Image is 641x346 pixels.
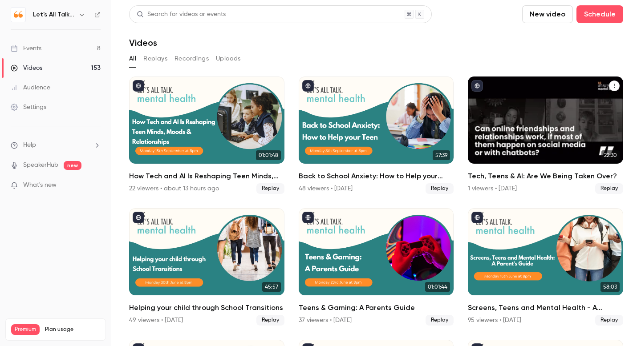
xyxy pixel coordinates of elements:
[299,171,454,181] h2: Back to School Anxiety: How to Help your Teen
[595,183,623,194] span: Replay
[468,316,521,325] div: 95 viewers • [DATE]
[595,315,623,326] span: Replay
[11,103,46,112] div: Settings
[262,282,281,292] span: 45:57
[133,80,144,92] button: published
[129,208,284,326] a: 45:57Helping your child through School Transitions49 viewers • [DATE]Replay
[129,316,183,325] div: 49 viewers • [DATE]
[129,171,284,181] h2: How Tech and AI Is Reshaping Teen Minds, Moods & Relationships
[256,183,284,194] span: Replay
[45,326,100,333] span: Plan usage
[129,5,623,341] section: Videos
[90,181,101,189] iframe: Noticeable Trigger
[302,80,314,92] button: published
[299,76,454,194] a: 57:39Back to School Anxiety: How to Help your Teen48 viewers • [DATE]Replay
[468,208,623,326] li: Screens, Teens and Mental Health - A Parent's guide
[129,76,284,194] li: How Tech and AI Is Reshaping Teen Minds, Moods & Relationships
[137,10,226,19] div: Search for videos or events
[11,83,50,92] div: Audience
[468,76,623,194] a: 22:30Tech, Teens & AI: Are We Being Taken Over?1 viewers • [DATE]Replay
[299,302,454,313] h2: Teens & Gaming: A Parents Guide
[129,208,284,326] li: Helping your child through School Transitions
[299,208,454,326] a: 01:01:44Teens & Gaming: A Parents Guide37 viewers • [DATE]Replay
[601,150,620,160] span: 22:30
[425,282,450,292] span: 01:01:44
[23,161,58,170] a: SpeakerHub
[11,64,42,72] div: Videos
[576,5,623,23] button: Schedule
[471,212,483,223] button: published
[129,302,284,313] h2: Helping your child through School Transitions
[522,5,573,23] button: New video
[468,302,623,313] h2: Screens, Teens and Mental Health - A Parent's guide
[129,52,136,66] button: All
[302,212,314,223] button: published
[299,316,352,325] div: 37 viewers • [DATE]
[11,8,25,22] img: Let's All Talk Mental Health
[468,171,623,181] h2: Tech, Teens & AI: Are We Being Taken Over?
[23,141,36,150] span: Help
[468,208,623,326] a: 58:03Screens, Teens and Mental Health - A Parent's guide95 viewers • [DATE]Replay
[433,150,450,160] span: 57:39
[129,76,284,194] a: 01:01:48How Tech and AI Is Reshaping Teen Minds, Moods & Relationships22 viewers • about 13 hours...
[600,282,620,292] span: 58:03
[299,76,454,194] li: Back to School Anxiety: How to Help your Teen
[11,141,101,150] li: help-dropdown-opener
[468,76,623,194] li: Tech, Teens & AI: Are We Being Taken Over?
[133,212,144,223] button: published
[468,184,517,193] div: 1 viewers • [DATE]
[129,184,219,193] div: 22 viewers • about 13 hours ago
[11,44,41,53] div: Events
[174,52,209,66] button: Recordings
[299,208,454,326] li: Teens & Gaming: A Parents Guide
[33,10,75,19] h6: Let's All Talk Mental Health
[64,161,81,170] span: new
[23,181,57,190] span: What's new
[256,315,284,326] span: Replay
[256,150,281,160] span: 01:01:48
[216,52,241,66] button: Uploads
[471,80,483,92] button: published
[426,183,454,194] span: Replay
[299,184,353,193] div: 48 viewers • [DATE]
[129,37,157,48] h1: Videos
[143,52,167,66] button: Replays
[426,315,454,326] span: Replay
[11,324,40,335] span: Premium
